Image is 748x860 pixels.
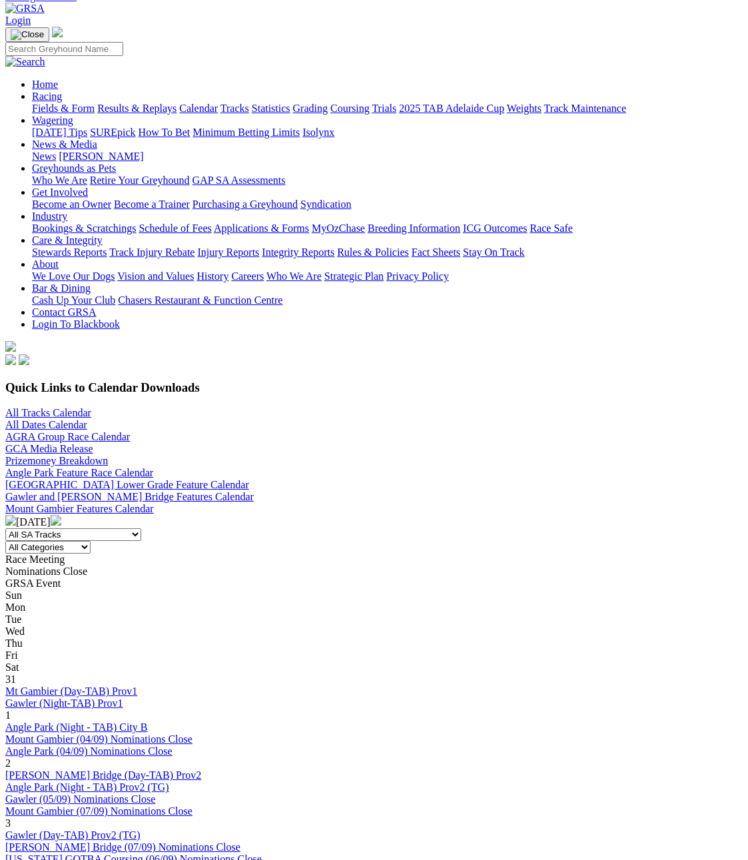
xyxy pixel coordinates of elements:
a: Mt Gambier (Day-TAB) Prov1 [5,685,137,697]
a: Trials [372,103,396,114]
a: Isolynx [302,127,334,138]
a: ICG Outcomes [463,222,527,234]
a: News & Media [32,139,97,150]
div: [DATE] [5,515,743,528]
img: Close [11,29,44,40]
a: All Dates Calendar [5,419,87,430]
a: [PERSON_NAME] Bridge (Day-TAB) Prov2 [5,769,201,781]
a: Track Maintenance [544,103,626,114]
a: History [196,270,228,282]
a: Rules & Policies [337,246,409,258]
a: Racing [32,91,62,102]
div: Thu [5,638,743,649]
a: Breeding Information [368,222,460,234]
a: Get Involved [32,187,88,198]
a: [PERSON_NAME] [59,151,143,162]
a: Fields & Form [32,103,95,114]
div: Race Meeting [5,554,743,566]
a: Care & Integrity [32,234,103,246]
img: logo-grsa-white.png [5,341,16,352]
div: Get Involved [32,199,743,211]
a: GCA Media Release [5,443,93,454]
a: Angle Park (Night - TAB) Prov2 (TG) [5,781,169,793]
a: [PERSON_NAME] Bridge (07/09) Nominations Close [5,841,240,853]
a: Gawler and [PERSON_NAME] Bridge Features Calendar [5,491,254,502]
img: chevron-left-pager-white.svg [5,515,16,526]
a: Login [5,15,31,26]
a: Coursing [330,103,370,114]
span: 1 [5,709,11,721]
div: GRSA Event [5,578,743,590]
span: 3 [5,817,11,829]
div: Greyhounds as Pets [32,175,743,187]
a: Syndication [300,199,351,210]
a: Applications & Forms [214,222,309,234]
a: Injury Reports [197,246,259,258]
a: Gawler (Night-TAB) Prov1 [5,697,123,709]
a: Greyhounds as Pets [32,163,116,174]
a: Stay On Track [463,246,524,258]
img: facebook.svg [5,354,16,365]
a: Become a Trainer [114,199,190,210]
a: News [32,151,56,162]
a: Chasers Restaurant & Function Centre [118,294,282,306]
a: Angle Park Feature Race Calendar [5,467,153,478]
a: About [32,258,59,270]
a: Careers [231,270,264,282]
a: [DATE] Tips [32,127,87,138]
a: Who We Are [32,175,87,186]
a: Wagering [32,115,73,126]
div: Mon [5,602,743,614]
img: Search [5,56,45,68]
a: Bookings & Scratchings [32,222,136,234]
a: Calendar [179,103,218,114]
a: Minimum Betting Limits [192,127,300,138]
a: GAP SA Assessments [192,175,286,186]
img: chevron-right-pager-white.svg [51,515,61,526]
div: Care & Integrity [32,246,743,258]
a: Gawler (Day-TAB) Prov2 (TG) [5,829,141,841]
h3: Quick Links to Calendar Downloads [5,380,743,395]
a: Who We Are [266,270,322,282]
a: Vision and Values [117,270,194,282]
a: Home [32,79,58,90]
a: Race Safe [530,222,572,234]
div: Sat [5,661,743,673]
img: GRSA [5,3,45,15]
a: Results & Replays [97,103,177,114]
a: Contact GRSA [32,306,96,318]
a: All Tracks Calendar [5,407,91,418]
div: Tue [5,614,743,626]
a: Purchasing a Greyhound [192,199,298,210]
a: Cash Up Your Club [32,294,115,306]
div: Wagering [32,127,743,139]
a: Statistics [252,103,290,114]
div: About [32,270,743,282]
a: Integrity Reports [262,246,334,258]
img: logo-grsa-white.png [52,27,63,37]
a: SUREpick [90,127,135,138]
div: Bar & Dining [32,294,743,306]
a: Grading [293,103,328,114]
a: Bar & Dining [32,282,91,294]
a: MyOzChase [312,222,365,234]
img: twitter.svg [19,354,29,365]
a: Privacy Policy [386,270,449,282]
input: Search [5,42,123,56]
div: Industry [32,222,743,234]
a: Strategic Plan [324,270,384,282]
a: Schedule of Fees [139,222,211,234]
a: How To Bet [139,127,190,138]
a: AGRA Group Race Calendar [5,431,130,442]
a: Tracks [220,103,249,114]
a: Retire Your Greyhound [90,175,190,186]
div: Racing [32,103,743,115]
span: 2 [5,757,11,769]
a: Weights [507,103,542,114]
div: Sun [5,590,743,602]
a: [GEOGRAPHIC_DATA] Lower Grade Feature Calendar [5,479,249,490]
a: Prizemoney Breakdown [5,455,108,466]
span: 31 [5,673,16,685]
a: Stewards Reports [32,246,107,258]
a: Track Injury Rebate [109,246,194,258]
